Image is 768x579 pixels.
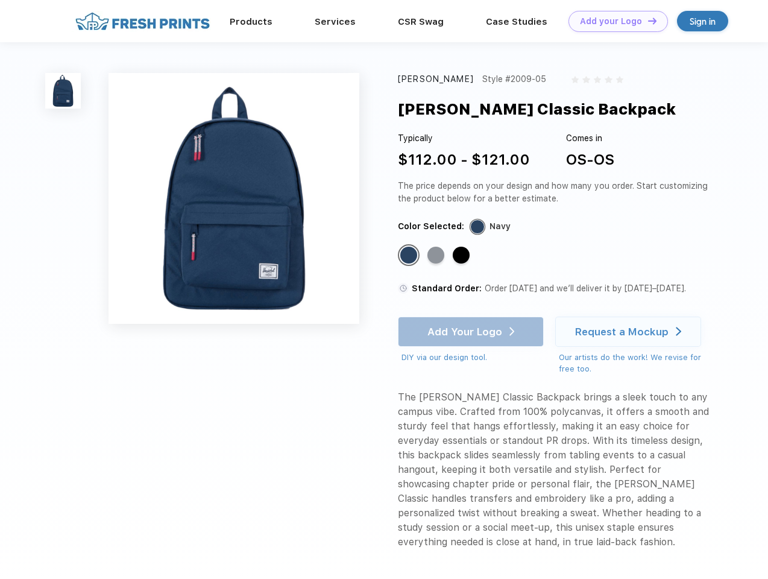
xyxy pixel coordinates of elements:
img: func=resize&h=640 [109,73,359,324]
div: Color Selected: [398,220,464,233]
div: Navy [489,220,511,233]
div: Request a Mockup [575,326,669,338]
div: Black [453,247,470,264]
div: Style #2009-05 [482,73,546,86]
img: gray_star.svg [616,76,623,83]
div: Navy [400,247,417,264]
img: DT [648,17,656,24]
div: The [PERSON_NAME] Classic Backpack brings a sleek touch to any campus vibe. Crafted from 100% pol... [398,390,713,549]
div: Add your Logo [580,16,642,27]
img: gray_star.svg [594,76,601,83]
img: fo%20logo%202.webp [72,11,213,32]
div: DIY via our design tool. [401,352,544,364]
img: gray_star.svg [571,76,579,83]
img: standard order [398,283,409,294]
span: Order [DATE] and we’ll deliver it by [DATE]–[DATE]. [485,283,686,293]
span: Standard Order: [412,283,482,293]
img: func=resize&h=100 [45,73,81,109]
div: Raven Crosshatch [427,247,444,264]
a: Products [230,16,272,27]
div: $112.00 - $121.00 [398,149,530,171]
a: Sign in [677,11,728,31]
div: Comes in [566,132,614,145]
div: Our artists do the work! We revise for free too. [559,352,713,375]
div: Typically [398,132,530,145]
div: [PERSON_NAME] [398,73,474,86]
div: Sign in [690,14,716,28]
img: gray_star.svg [605,76,612,83]
div: [PERSON_NAME] Classic Backpack [398,98,676,121]
div: OS-OS [566,149,614,171]
img: gray_star.svg [582,76,590,83]
div: The price depends on your design and how many you order. Start customizing the product below for ... [398,180,713,205]
img: white arrow [676,327,681,336]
